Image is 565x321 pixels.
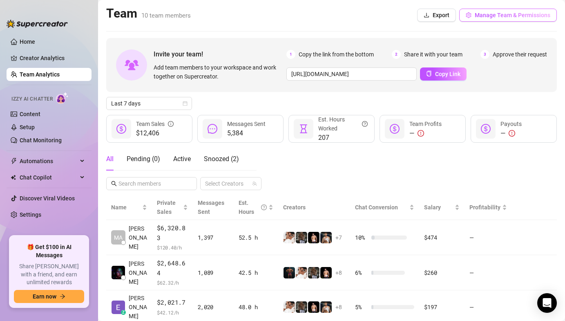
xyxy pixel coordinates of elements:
span: Automations [20,155,78,168]
span: Share it with your team [404,50,462,59]
span: MA [114,233,123,242]
span: arrow-right [60,294,65,299]
span: Chat Copilot [20,171,78,184]
div: $197 [424,303,459,312]
span: Share [PERSON_NAME] with a friend, and earn unlimited rewards [14,263,84,287]
span: setting [466,12,471,18]
span: Messages Sent [227,121,266,127]
span: 3 [480,50,489,59]
span: 10 % [355,233,368,242]
th: Creators [278,195,350,220]
span: question-circle [362,115,368,133]
img: Chris [320,232,332,243]
span: + 8 [335,268,342,277]
span: $ 62.32 /h [157,278,188,287]
span: Messages Sent [198,200,224,215]
div: Open Intercom Messenger [537,293,557,313]
span: Izzy AI Chatter [11,95,53,103]
a: Chat Monitoring [20,137,62,144]
div: All [106,154,114,164]
span: exclamation-circle [509,130,515,137]
img: Ezra Mwangi [112,301,125,314]
span: 5 % [355,303,368,312]
span: 5,384 [227,128,266,138]
span: $2,648.64 [157,258,188,278]
div: — [500,128,522,138]
span: team [252,181,257,186]
div: 48.0 h [239,303,273,312]
span: + 7 [335,233,342,242]
span: $ 120.40 /h [157,243,188,251]
span: Profitability [469,204,500,211]
a: Home [20,38,35,45]
td: — [465,255,512,290]
img: Novela_Papi [308,232,319,243]
span: hourglass [299,124,308,134]
span: Earn now [33,293,56,300]
div: Est. Hours [239,198,267,216]
span: search [111,181,117,186]
img: AI Chatter [56,92,69,104]
span: Last 7 days [111,97,187,110]
img: Jake [284,301,295,313]
span: Approve their request [493,50,547,59]
span: Chat Conversion [355,204,398,211]
span: Add team members to your workspace and work together on Supercreator. [154,63,283,81]
span: thunderbolt [11,158,17,164]
span: message [208,124,217,134]
a: Creator Analytics [20,52,85,65]
div: 42.5 h [239,268,273,277]
img: iceman_jb [296,301,307,313]
img: Rexson John Gab… [112,266,125,279]
div: Est. Hours Worked [318,115,368,133]
a: Discover Viral Videos [20,195,75,202]
span: Copy Link [435,71,460,77]
span: $12,406 [136,128,174,138]
h2: Team [106,6,191,21]
span: 2 [392,50,401,59]
a: Setup [20,124,35,130]
img: Novela_Papi [308,301,319,313]
div: z [121,310,126,315]
span: [PERSON_NAME] [129,294,147,321]
span: $6,320.83 [157,223,188,242]
img: logo-BBDzfeDw.svg [7,20,68,28]
img: Muscled [284,267,295,278]
span: dollar-circle [390,124,400,134]
span: Copy the link from the bottom [299,50,374,59]
img: iceman_jb [296,232,307,243]
span: [PERSON_NAME] [129,259,147,286]
span: info-circle [168,119,174,128]
td: — [465,220,512,255]
span: Private Sales [157,200,176,215]
span: copy [426,71,432,76]
span: Active [173,155,191,163]
a: Team Analytics [20,71,60,78]
th: Name [106,195,152,220]
span: Salary [424,204,441,211]
div: Team Sales [136,119,174,128]
input: Search members [118,179,185,188]
button: Copy Link [420,67,467,81]
div: 52.5 h [239,233,273,242]
button: Earn nowarrow-right [14,290,84,303]
span: $ 42.12 /h [157,308,188,317]
img: Chris [320,301,332,313]
span: Invite your team! [154,49,286,59]
span: 1 [286,50,295,59]
span: question-circle [261,198,267,216]
img: Novela_Papi [320,267,332,278]
div: Pending ( 0 ) [127,154,160,164]
span: Payouts [500,121,522,127]
span: Team Profits [409,121,442,127]
img: Chat Copilot [11,175,16,180]
div: $474 [424,233,459,242]
span: download [424,12,429,18]
button: Manage Team & Permissions [459,9,557,22]
a: Settings [20,211,41,218]
span: + 8 [335,303,342,312]
div: 2,020 [198,303,229,312]
button: Export [417,9,456,22]
span: Snoozed ( 2 ) [204,155,239,163]
span: dollar-circle [481,124,491,134]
